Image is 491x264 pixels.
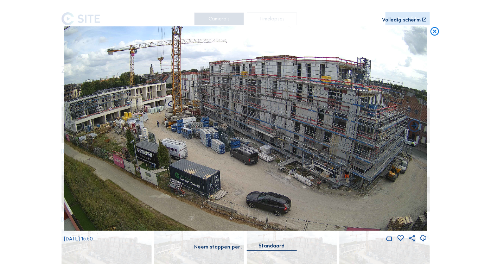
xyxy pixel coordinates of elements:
[64,26,427,231] img: Image
[382,17,421,23] div: Volledig scherm
[64,235,93,242] span: [DATE] 15:50
[194,244,242,250] div: Neem stappen per:
[247,243,296,250] div: Standaard
[69,119,84,134] i: Forward
[259,243,285,249] div: Standaard
[407,119,422,134] i: Back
